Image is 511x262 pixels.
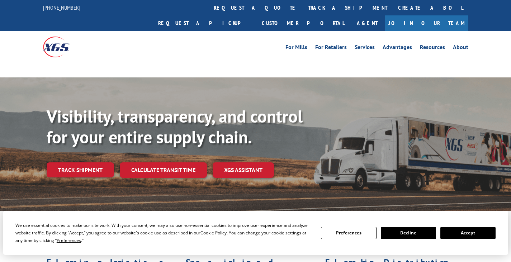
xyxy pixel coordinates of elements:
a: Services [355,44,375,52]
button: Decline [381,227,436,239]
a: Join Our Team [385,15,468,31]
a: Track shipment [47,162,114,177]
button: Preferences [321,227,376,239]
span: Cookie Policy [200,230,227,236]
a: About [453,44,468,52]
a: [PHONE_NUMBER] [43,4,80,11]
a: Customer Portal [256,15,350,31]
span: Preferences [57,237,81,243]
button: Accept [440,227,496,239]
div: Cookie Consent Prompt [3,211,508,255]
div: We use essential cookies to make our site work. With your consent, we may also use non-essential ... [15,221,312,244]
a: Agent [350,15,385,31]
a: Request a pickup [153,15,256,31]
a: XGS ASSISTANT [213,162,274,178]
b: Visibility, transparency, and control for your entire supply chain. [47,105,303,148]
a: For Mills [285,44,307,52]
a: Resources [420,44,445,52]
a: For Retailers [315,44,347,52]
a: Advantages [383,44,412,52]
a: Calculate transit time [120,162,207,178]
